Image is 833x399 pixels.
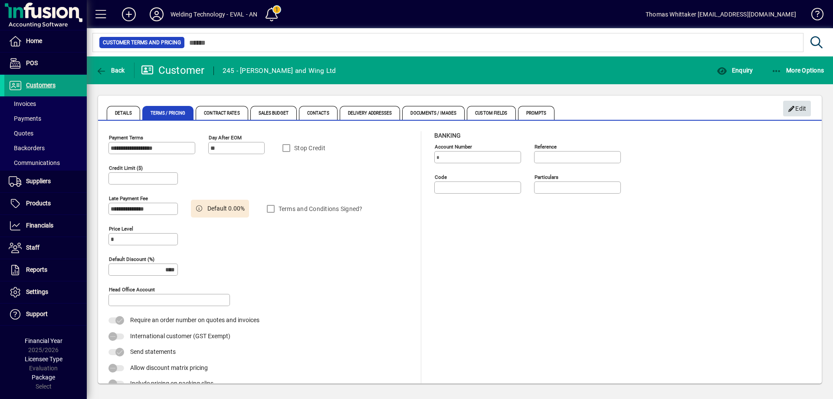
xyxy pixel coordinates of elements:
span: Allow discount matrix pricing [130,364,208,371]
a: Knowledge Base [805,2,822,30]
button: Edit [783,101,811,116]
span: Backorders [9,145,45,152]
a: Reports [4,259,87,281]
span: Require an order number on quotes and invoices [130,317,259,323]
a: Support [4,303,87,325]
a: Backorders [4,141,87,155]
span: International customer (GST Exempt) [130,333,230,340]
div: Thomas Whittaker [EMAIL_ADDRESS][DOMAIN_NAME] [646,7,796,21]
a: Home [4,30,87,52]
a: Quotes [4,126,87,141]
mat-label: Day after EOM [209,135,242,141]
span: POS [26,59,38,66]
span: Enquiry [717,67,753,74]
mat-label: Account number [435,144,472,150]
div: 245 - [PERSON_NAME] and Wing Ltd [223,64,336,78]
span: Customer Terms and Pricing [103,38,181,47]
span: Send statements [130,348,176,355]
a: Products [4,193,87,214]
span: More Options [771,67,824,74]
button: Back [94,63,127,78]
span: Delivery Addresses [340,106,400,120]
span: Payments [9,115,41,122]
span: Invoices [9,100,36,107]
a: Staff [4,237,87,259]
span: Products [26,200,51,207]
a: POS [4,53,87,74]
span: Include pricing on packing slips [130,380,213,387]
a: Invoices [4,96,87,111]
mat-label: Code [435,174,447,180]
button: More Options [769,63,826,78]
span: Communications [9,159,60,166]
span: Banking [434,132,461,139]
a: Communications [4,155,87,170]
span: Reports [26,266,47,273]
div: Customer [141,63,205,77]
mat-label: Default Discount (%) [109,256,154,262]
a: Financials [4,215,87,237]
app-page-header-button: Back [87,63,134,78]
span: Settings [26,288,48,295]
div: Welding Technology - EVAL - AN [171,7,257,21]
mat-label: Head Office Account [109,287,155,293]
mat-label: Credit Limit ($) [109,165,143,171]
a: Settings [4,281,87,303]
span: Prompts [518,106,555,120]
span: Licensee Type [25,356,62,363]
span: Details [107,106,140,120]
span: Quotes [9,130,33,137]
button: Add [115,7,143,22]
span: Customers [26,82,56,89]
span: Default 0.00% [207,204,245,213]
a: Payments [4,111,87,126]
mat-label: Payment Terms [109,135,143,141]
mat-label: Reference [535,144,557,150]
span: Terms / Pricing [142,106,194,120]
span: Package [32,374,55,381]
span: Sales Budget [250,106,297,120]
span: Back [96,67,125,74]
span: Home [26,37,42,44]
span: Suppliers [26,178,51,185]
span: Contacts [299,106,338,120]
button: Profile [143,7,171,22]
span: Edit [788,102,807,116]
span: Support [26,310,48,317]
span: Custom Fields [467,106,515,120]
mat-label: Particulars [535,174,558,180]
span: Contract Rates [196,106,248,120]
button: Enquiry [715,63,755,78]
mat-label: Late Payment Fee [109,195,148,201]
span: Financials [26,222,53,229]
span: Staff [26,244,39,251]
mat-label: Price Level [109,226,133,232]
span: Documents / Images [402,106,465,120]
span: Financial Year [25,337,62,344]
a: Suppliers [4,171,87,192]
